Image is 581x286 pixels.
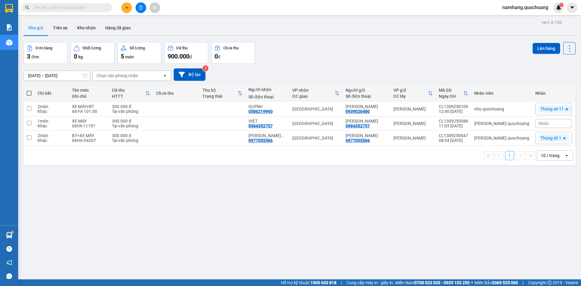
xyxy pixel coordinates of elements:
[346,279,394,286] span: Cung cấp máy in - giấy in:
[6,273,12,279] span: message
[24,71,90,81] input: Select a date range.
[223,46,239,50] div: Chưa thu
[38,138,66,143] div: Khác
[346,133,387,138] div: NGUYỄN ANH PHỤC
[164,42,208,64] button: Đã thu900.000đ
[149,2,160,13] button: aim
[542,19,562,26] div: ver 1.8.143
[48,21,72,35] button: Trên xe
[38,133,66,138] div: 2 món
[121,2,132,13] button: plus
[439,104,468,109] div: CL1309250109
[112,109,150,114] div: Tại văn phòng
[38,123,66,128] div: Khác
[393,121,433,126] div: [PERSON_NAME]
[72,88,106,93] div: Tên món
[292,107,340,111] div: [GEOGRAPHIC_DATA]
[289,85,343,101] th: Toggle SortBy
[535,91,572,96] div: Nhãn
[139,5,143,10] span: file-add
[393,107,433,111] div: [PERSON_NAME]
[439,94,463,99] div: Ngày ĐH
[439,119,468,123] div: CL1309250086
[72,119,106,123] div: XE MÁY
[38,91,66,96] div: Chi tiết
[72,104,106,109] div: XE MÁY+BT
[439,109,468,114] div: 12:40 [DATE]
[6,39,12,46] img: warehouse-icon
[474,136,529,140] div: tim.quochoang
[564,153,569,158] svg: open
[341,279,342,286] span: |
[559,3,563,7] sup: 1
[136,2,146,13] button: file-add
[248,94,286,99] div: Số điện thoại
[248,104,286,109] div: QUỲNH
[168,53,189,60] span: 900.000
[202,88,238,93] div: Thu hộ
[474,279,518,286] span: Miền Bắc
[547,281,552,285] span: copyright
[539,121,549,126] span: Nhãn
[439,88,463,93] div: Mã GD
[112,88,145,93] div: Đã thu
[6,24,12,31] img: solution-icon
[541,153,560,159] div: 10 / trang
[97,73,138,79] div: Chọn văn phòng nhận
[72,21,100,35] button: Kho nhận
[540,135,561,141] span: Thùng số 1
[5,4,13,13] img: logo-vxr
[83,46,101,50] div: Khối lượng
[292,94,335,99] div: ĐC giao
[31,54,39,59] span: đơn
[112,94,145,99] div: HTTT
[346,123,370,128] div: 0984352757
[248,119,286,123] div: VIỆT
[125,54,134,59] span: món
[393,88,428,93] div: VP gửi
[474,91,529,96] div: Nhân viên
[72,123,106,128] div: 66PA-11197
[36,46,52,50] div: Đơn hàng
[281,279,336,286] span: Hỗ trợ kỹ thuật:
[523,279,524,286] span: |
[436,85,471,101] th: Toggle SortBy
[72,109,106,114] div: 66-FA 101.00
[393,136,433,140] div: [PERSON_NAME]
[202,65,208,71] sup: 2
[248,138,273,143] div: 0977055566
[567,2,577,13] button: caret-down
[505,151,514,160] button: 1
[199,85,246,101] th: Toggle SortBy
[24,42,67,64] button: Đơn hàng3đơn
[414,280,470,285] strong: 0708 023 035 - 0935 103 250
[248,87,286,92] div: Người nhận
[189,54,192,59] span: đ
[112,138,150,143] div: Tại văn phòng
[24,21,48,35] button: Kho gửi
[38,104,66,109] div: 2 món
[6,232,12,238] img: warehouse-icon
[162,73,167,78] svg: open
[248,123,273,128] div: 0984352757
[248,133,286,138] div: NGUYỄN ANH PHỤC
[109,85,153,101] th: Toggle SortBy
[156,91,196,96] div: Chưa thu
[112,123,150,128] div: Tại văn phòng
[533,43,560,54] button: Lên hàng
[125,5,129,10] span: plus
[346,94,387,99] div: Số điện thoại
[78,54,83,59] span: kg
[556,5,561,10] img: icon-new-feature
[540,106,564,112] span: Thùng số 11
[202,94,238,99] div: Trạng thái
[393,94,428,99] div: ĐC lấy
[100,21,136,35] button: Hàng đã giao
[346,119,387,123] div: NGUYỄN QUỐC VIỆT
[492,280,518,285] strong: 0369 525 060
[117,42,161,64] button: Số lượng5món
[6,246,12,252] span: question-circle
[11,231,13,233] sup: 1
[439,138,468,143] div: 08:54 [DATE]
[439,123,468,128] div: 11:05 [DATE]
